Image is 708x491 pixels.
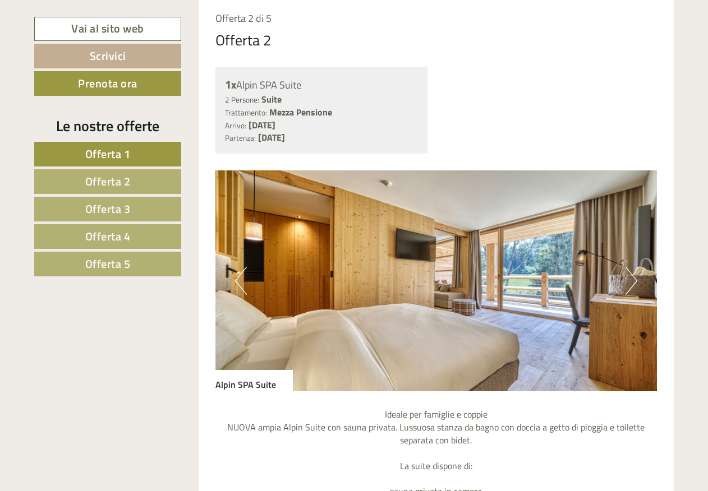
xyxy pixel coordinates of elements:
[85,173,131,190] span: Offerta 2
[215,170,658,391] img: image
[215,30,272,50] div: Offerta 2
[85,228,131,245] span: Offerta 4
[626,267,637,295] button: Next
[235,267,247,295] button: Previous
[225,132,256,143] small: Partenza:
[34,71,181,96] a: Prenota ora
[85,200,131,217] span: Offerta 3
[225,94,259,105] small: 2 Persone:
[215,11,272,26] span: Offerta 2 di 5
[258,131,285,144] b: [DATE]
[225,77,419,93] div: Alpin SPA Suite
[34,17,181,41] a: Vai al sito web
[34,44,181,68] a: Scrivici
[269,105,332,119] b: Mezza Pensione
[85,145,131,163] span: Offerta 1
[34,115,181,136] div: Le nostre offerte
[249,118,275,132] b: [DATE]
[215,370,293,391] div: Alpin SPA Suite
[225,120,246,131] small: Arrivo:
[225,76,236,93] b: 1x
[225,107,267,118] small: Trattamento:
[85,255,131,272] span: Offerta 5
[261,92,282,106] b: Suite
